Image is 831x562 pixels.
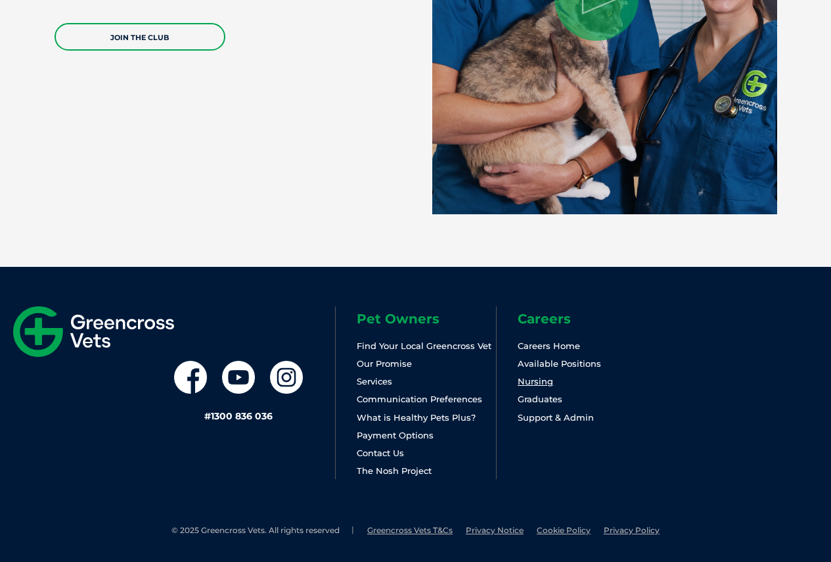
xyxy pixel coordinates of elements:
[357,430,434,440] a: Payment Options
[466,525,524,535] a: Privacy Notice
[357,340,491,351] a: Find Your Local Greencross Vet
[357,394,482,404] a: Communication Preferences
[518,312,657,325] h6: Careers
[518,376,553,386] a: Nursing
[357,465,432,476] a: The Nosh Project
[357,358,412,369] a: Our Promise
[357,448,404,458] a: Contact Us
[357,376,392,386] a: Services
[518,340,580,351] a: Careers Home
[518,412,594,423] a: Support & Admin
[518,358,601,369] a: Available Positions
[55,23,225,51] a: JOIN THE CLUB
[537,525,591,535] a: Cookie Policy
[367,525,453,535] a: Greencross Vets T&Cs
[518,394,562,404] a: Graduates
[604,525,660,535] a: Privacy Policy
[171,525,354,536] li: © 2025 Greencross Vets. All rights reserved
[357,412,476,423] a: What is Healthy Pets Plus?
[204,410,211,422] span: #
[204,410,273,422] a: #1300 836 036
[357,312,496,325] h6: Pet Owners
